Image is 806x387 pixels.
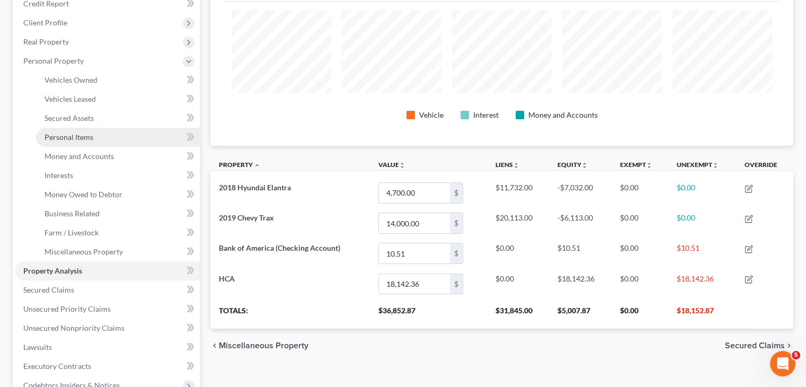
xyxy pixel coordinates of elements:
a: Farm / Livestock [36,223,200,242]
span: 5 [792,351,800,359]
a: Secured Assets [36,109,200,128]
td: $0.00 [668,208,736,239]
i: unfold_more [712,162,719,169]
input: 0.00 [379,213,450,233]
i: expand_less [254,162,260,169]
td: $0.00 [612,239,668,269]
div: $ [450,274,463,294]
span: Interests [45,171,73,180]
td: $0.00 [668,178,736,208]
a: Property Analysis [15,261,200,280]
a: Executory Contracts [15,357,200,376]
button: chevron_left Miscellaneous Property [210,341,308,350]
td: $18,142.36 [549,269,611,299]
div: $ [450,243,463,263]
span: Secured Claims [23,285,74,294]
span: Secured Claims [725,341,785,350]
span: HCA [219,274,235,283]
iframe: Intercom live chat [770,351,795,376]
span: Miscellaneous Property [219,341,308,350]
span: Executory Contracts [23,362,91,371]
div: Vehicle [419,110,444,120]
a: Unexemptunfold_more [677,161,719,169]
a: Property expand_less [219,161,260,169]
span: Secured Assets [45,113,94,122]
span: Client Profile [23,18,67,27]
input: 0.00 [379,183,450,203]
td: $0.00 [487,239,549,269]
div: Interest [473,110,499,120]
th: $5,007.87 [549,299,611,329]
a: Money Owed to Debtor [36,185,200,204]
input: 0.00 [379,243,450,263]
th: Override [736,154,793,178]
span: 2019 Chevy Trax [219,213,274,222]
span: Unsecured Priority Claims [23,304,111,313]
th: $36,852.87 [370,299,487,329]
td: $18,142.36 [668,269,736,299]
div: $ [450,183,463,203]
span: Miscellaneous Property [45,247,123,256]
td: $20,113.00 [487,208,549,239]
a: Secured Claims [15,280,200,300]
i: unfold_more [646,162,652,169]
td: $11,732.00 [487,178,549,208]
span: Unsecured Nonpriority Claims [23,323,125,332]
td: $10.51 [549,239,611,269]
a: Vehicles Leased [36,90,200,109]
a: Miscellaneous Property [36,242,200,261]
td: -$7,032.00 [549,178,611,208]
a: Interests [36,166,200,185]
span: Farm / Livestock [45,228,99,237]
a: Equityunfold_more [557,161,588,169]
span: Business Related [45,209,100,218]
div: $ [450,213,463,233]
a: Business Related [36,204,200,223]
th: $18,152.87 [668,299,736,329]
td: $0.00 [487,269,549,299]
button: Secured Claims chevron_right [725,341,793,350]
td: $10.51 [668,239,736,269]
span: Bank of America (Checking Account) [219,243,340,252]
span: Personal Property [23,56,84,65]
span: Money and Accounts [45,152,114,161]
i: unfold_more [513,162,519,169]
span: Vehicles Leased [45,94,96,103]
a: Vehicles Owned [36,71,200,90]
a: Valueunfold_more [378,161,405,169]
i: unfold_more [399,162,405,169]
span: Money Owed to Debtor [45,190,122,199]
th: $31,845.00 [487,299,549,329]
i: chevron_left [210,341,219,350]
a: Exemptunfold_more [620,161,652,169]
span: Personal Items [45,133,93,142]
input: 0.00 [379,274,450,294]
th: Totals: [210,299,370,329]
td: $0.00 [612,178,668,208]
i: chevron_right [785,341,793,350]
a: Unsecured Nonpriority Claims [15,319,200,338]
a: Liensunfold_more [495,161,519,169]
td: $0.00 [612,269,668,299]
a: Money and Accounts [36,147,200,166]
i: unfold_more [581,162,588,169]
div: Money and Accounts [528,110,598,120]
a: Lawsuits [15,338,200,357]
span: 2018 Hyundai Elantra [219,183,291,192]
span: Real Property [23,37,69,46]
th: $0.00 [612,299,668,329]
span: Lawsuits [23,342,52,351]
span: Vehicles Owned [45,75,98,84]
td: $0.00 [612,208,668,239]
a: Personal Items [36,128,200,147]
a: Unsecured Priority Claims [15,300,200,319]
td: -$6,113.00 [549,208,611,239]
span: Property Analysis [23,266,82,275]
